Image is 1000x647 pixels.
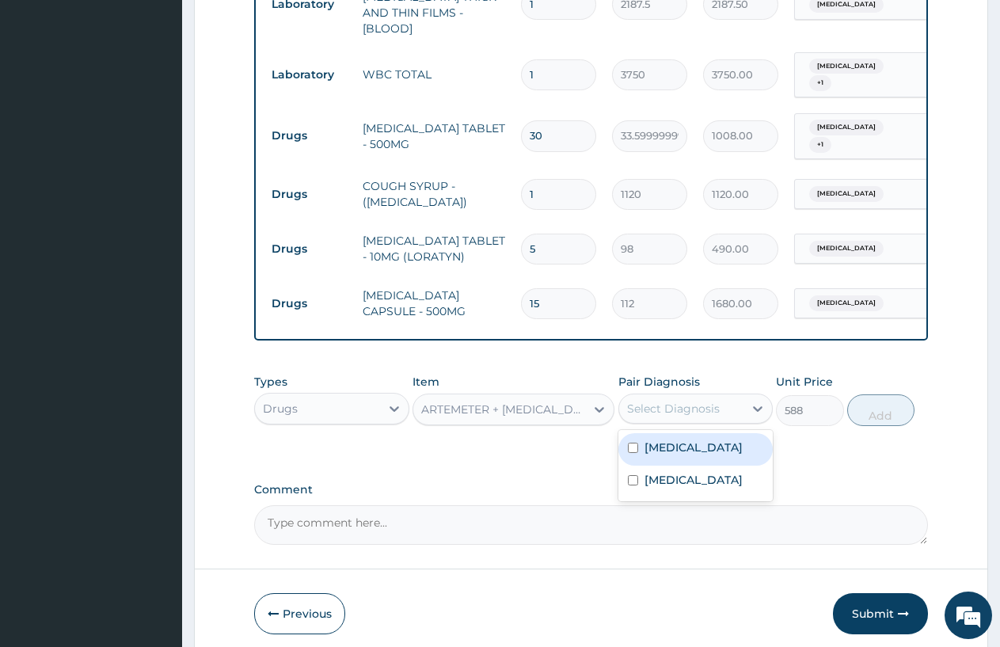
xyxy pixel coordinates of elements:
span: [MEDICAL_DATA] [809,120,884,135]
div: Drugs [263,401,298,417]
td: WBC TOTAL [355,59,513,90]
div: Select Diagnosis [627,401,720,417]
td: COUGH SYRUP - ([MEDICAL_DATA]) [355,170,513,218]
td: Drugs [264,121,355,150]
label: [MEDICAL_DATA] [644,440,743,455]
label: Item [413,374,439,390]
label: Unit Price [776,374,833,390]
img: d_794563401_company_1708531726252_794563401 [29,79,64,119]
span: We're online! [92,200,219,360]
span: [MEDICAL_DATA] [809,59,884,74]
td: Drugs [264,289,355,318]
td: [MEDICAL_DATA] TABLET - 500MG [355,112,513,160]
label: Types [254,375,287,389]
td: [MEDICAL_DATA] TABLET - 10MG (LORATYN) [355,225,513,272]
td: [MEDICAL_DATA] CAPSULE - 500MG [355,280,513,327]
span: [MEDICAL_DATA] [809,295,884,311]
label: Comment [254,483,928,497]
textarea: Type your message and hit 'Enter' [8,432,302,488]
button: Add [847,394,914,426]
div: Chat with us now [82,89,266,109]
label: [MEDICAL_DATA] [644,472,743,488]
button: Previous [254,593,345,634]
span: + 1 [809,75,831,91]
span: + 1 [809,137,831,153]
div: Minimize live chat window [260,8,298,46]
td: Drugs [264,234,355,264]
button: Submit [833,593,928,634]
td: Drugs [264,180,355,209]
span: [MEDICAL_DATA] [809,241,884,257]
td: Laboratory [264,60,355,89]
span: [MEDICAL_DATA] [809,186,884,202]
label: Pair Diagnosis [618,374,700,390]
div: ARTEMETER + [MEDICAL_DATA] TABLET - 80/480MG (LONART DS) [421,402,587,417]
